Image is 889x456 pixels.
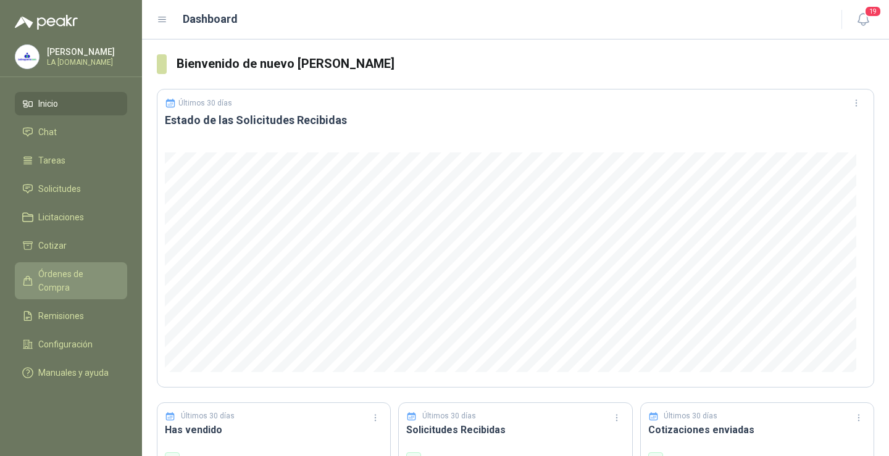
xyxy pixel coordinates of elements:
p: Últimos 30 días [422,410,476,422]
p: Últimos 30 días [181,410,235,422]
a: Manuales y ayuda [15,361,127,384]
a: Inicio [15,92,127,115]
span: 19 [864,6,882,17]
span: Licitaciones [38,210,84,224]
span: Órdenes de Compra [38,267,115,294]
p: LA [DOMAIN_NAME] [47,59,124,66]
a: Configuración [15,333,127,356]
h3: Bienvenido de nuevo [PERSON_NAME] [177,54,874,73]
p: Últimos 30 días [178,99,232,107]
span: Manuales y ayuda [38,366,109,379]
h1: Dashboard [183,10,238,28]
h3: Solicitudes Recibidas [406,422,624,437]
a: Órdenes de Compra [15,262,127,299]
h3: Estado de las Solicitudes Recibidas [165,113,866,128]
p: [PERSON_NAME] [47,48,124,56]
img: Logo peakr [15,15,78,30]
span: Inicio [38,97,58,110]
span: Cotizar [38,239,67,252]
span: Solicitudes [38,182,81,196]
a: Licitaciones [15,205,127,229]
a: Cotizar [15,234,127,257]
a: Remisiones [15,304,127,328]
a: Tareas [15,149,127,172]
a: Chat [15,120,127,144]
h3: Has vendido [165,422,383,437]
img: Company Logo [15,45,39,68]
p: Últimos 30 días [664,410,717,422]
span: Chat [38,125,57,139]
button: 19 [852,9,874,31]
span: Remisiones [38,309,84,323]
span: Tareas [38,154,65,167]
h3: Cotizaciones enviadas [648,422,866,437]
span: Configuración [38,338,93,351]
a: Solicitudes [15,177,127,201]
